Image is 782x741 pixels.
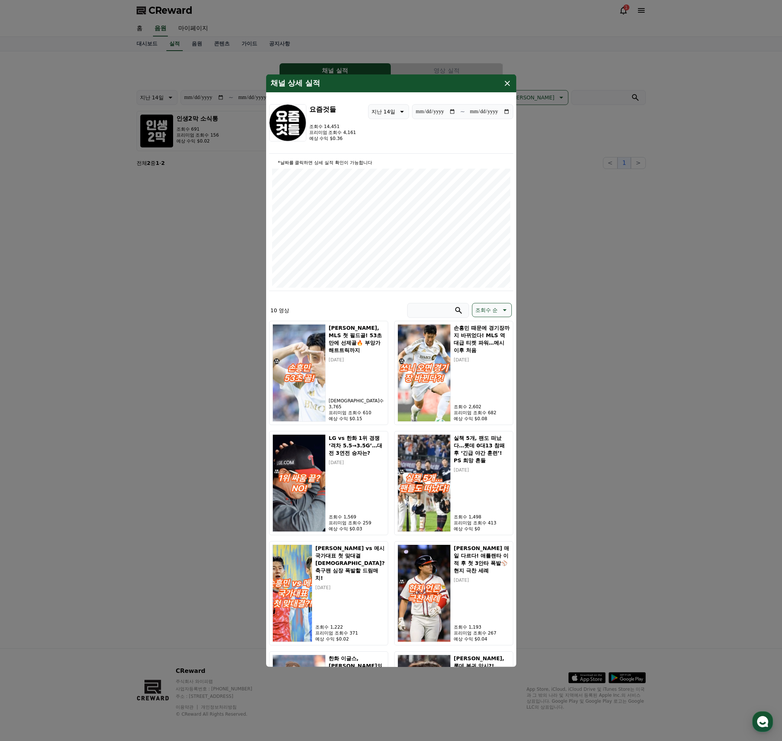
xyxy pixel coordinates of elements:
h5: 손흥민 때문에 경기장까지 바뀌었다! MLS 역대급 티켓 파워…메시 이후 처음 [454,324,510,354]
button: 조회수 순 [472,303,511,317]
p: 예상 수익 $0.08 [454,415,510,421]
p: [DATE] [329,357,384,362]
button: LG vs 한화 1위 경쟁 ‘격차 5.5→3.5G’…대전 3연전 승자는? LG vs 한화 1위 경쟁 ‘격차 5.5→3.5G’…대전 3연전 승자는? [DATE] 조회수 1,56... [269,431,388,535]
img: LG vs 한화 1위 경쟁 ‘격차 5.5→3.5G’…대전 3연전 승자는? [272,434,326,531]
img: 손흥민 때문에 경기장까지 바뀌었다! MLS 역대급 티켓 파워…메시 이후 처음 [398,324,451,421]
h3: 요즘것들 [309,104,356,114]
div: modal [266,74,516,667]
p: [DATE] [454,357,510,362]
p: 예상 수익 $0.15 [329,415,384,421]
h5: [PERSON_NAME] 매일 다르다! 애틀랜타 이적 후 첫 3안타 폭발⚾ 현지 극찬 세례 [454,544,510,574]
h5: LG vs 한화 1위 경쟁 ‘격차 5.5→3.5G’…대전 3연전 승자는? [329,434,384,456]
p: [DATE] [315,584,384,590]
p: 프리미엄 조회수 259 [329,520,384,526]
button: 손흥민, MLS 첫 필드골! 53초 만에 선제골🔥 부앙가 해트트릭까지 [PERSON_NAME], MLS 첫 필드골! 53초 만에 선제골🔥 부앙가 해트트릭까지 [DATE] [D... [269,320,388,425]
p: 예상 수익 $0 [454,526,510,531]
p: 예상 수익 $0.02 [315,636,384,642]
button: 김하성 매일 다르다! 애틀랜타 이적 후 첫 3안타 폭발⚾ 현지 극찬 세례 [PERSON_NAME] 매일 다르다! 애틀랜타 이적 후 첫 3안타 폭발⚾ 현지 극찬 세례 [DATE... [394,541,513,645]
p: 조회수 1,498 [454,514,510,520]
p: 프리미엄 조회수 371 [315,630,384,636]
img: 손흥민, MLS 첫 필드골! 53초 만에 선제골🔥 부앙가 해트트릭까지 [272,324,326,421]
span: Home [19,247,32,253]
p: 조회수 1,193 [454,624,510,630]
p: 조회수 2,602 [454,403,510,409]
p: 프리미엄 조회수 4,161 [309,129,356,135]
button: 손흥민 때문에 경기장까지 바뀌었다! MLS 역대급 티켓 파워…메시 이후 처음 손흥민 때문에 경기장까지 바뀌었다! MLS 역대급 티켓 파워…메시 이후 처음 [DATE] 조회수 ... [394,320,513,425]
img: 김하성 매일 다르다! 애틀랜타 이적 후 첫 3안타 폭발⚾ 현지 극찬 세례 [398,544,451,642]
p: 조회수 1,569 [329,514,384,520]
a: Messages [49,236,96,255]
img: 손흥민 vs 메시 국가대표 첫 맞대결 성사? 축구팬 심장 폭발할 드림매치! [272,544,313,642]
a: Settings [96,236,143,255]
p: 지난 14일 [371,106,395,116]
button: 실책 5개, 팬도 떠났다…롯데 0대13 참패 후 ‘긴급 야간 훈련’! PS 희망 흔들 실책 5개, 팬도 떠났다…롯데 0대13 참패 후 ‘긴급 야간 훈련’! PS 희망 흔들 [... [394,431,513,535]
h5: 실책 5개, 팬도 떠났다…롯데 0대13 참패 후 ‘긴급 야간 훈련’! PS 희망 흔들 [454,434,510,464]
p: 예상 수익 $0.04 [454,636,510,642]
h5: [PERSON_NAME], 롯데 복귀 암시?! [454,654,510,669]
p: 프리미엄 조회수 682 [454,409,510,415]
p: 조회수 1,222 [315,624,384,630]
h5: 한화 이글스, [PERSON_NAME]의 8[PERSON_NAME] 돌입! 폰세 17연승 도전🔥 LG 추격전 본격 시작 [329,654,384,699]
h5: [PERSON_NAME], MLS 첫 필드골! 53초 만에 선제골🔥 부앙가 해트트릭까지 [329,324,384,354]
p: 예상 수익 $0.03 [329,526,384,531]
p: *날짜를 클릭하면 상세 실적 확인이 가능합니다 [272,159,510,165]
p: 프리미엄 조회수 610 [329,409,384,415]
p: 10 영상 [271,306,289,314]
p: [DEMOGRAPHIC_DATA]수 3,765 [329,397,384,409]
p: ~ [460,107,465,116]
h4: 채널 상세 실적 [271,79,320,87]
h5: [PERSON_NAME] vs 메시 국가대표 첫 맞대결 [DEMOGRAPHIC_DATA]? 축구팬 심장 폭발할 드림매치! [315,544,384,581]
a: Home [2,236,49,255]
img: 요즘것들 [269,104,306,141]
p: 프리미엄 조회수 267 [454,630,510,636]
p: [DATE] [454,467,510,473]
span: Settings [110,247,128,253]
p: 조회수 순 [475,304,498,315]
button: 지난 14일 [368,104,409,119]
span: Messages [62,247,84,253]
p: 프리미엄 조회수 413 [454,520,510,526]
p: 예상 수익 $0.36 [309,135,356,141]
button: 손흥민 vs 메시 국가대표 첫 맞대결 성사? 축구팬 심장 폭발할 드림매치! [PERSON_NAME] vs 메시 국가대표 첫 맞대결 [DEMOGRAPHIC_DATA]? 축구팬 ... [269,541,388,645]
p: [DATE] [329,459,384,465]
p: 조회수 14,451 [309,123,356,129]
p: [DATE] [454,577,510,583]
img: 실책 5개, 팬도 떠났다…롯데 0대13 참패 후 ‘긴급 야간 훈련’! PS 희망 흔들 [398,434,451,531]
